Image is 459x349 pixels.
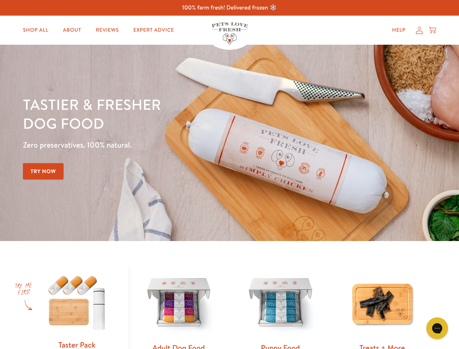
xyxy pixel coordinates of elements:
[386,23,411,37] a: Help
[23,139,298,152] p: Zero preservatives. 100% natural.
[423,315,452,342] iframe: Gorgias live chat messenger
[212,22,248,44] img: Pets Love Fresh
[90,23,124,37] a: Reviews
[23,163,64,180] a: Try Now
[17,23,54,37] a: Shop All
[57,23,87,37] a: About
[23,95,298,133] h1: Tastier & fresher dog food
[128,23,180,37] a: Expert Advice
